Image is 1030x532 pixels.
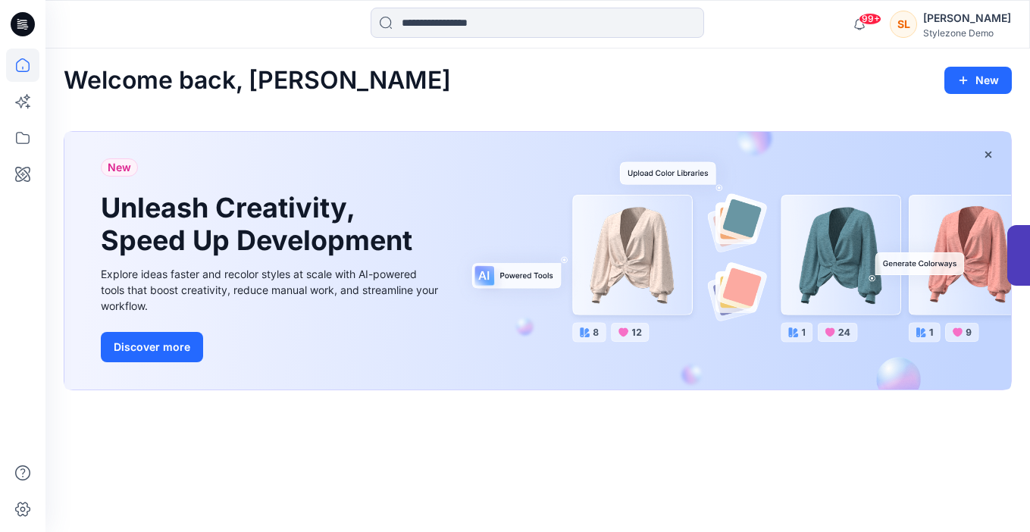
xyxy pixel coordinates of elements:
[890,11,917,38] div: SL
[64,67,451,95] h2: Welcome back, [PERSON_NAME]
[923,9,1011,27] div: [PERSON_NAME]
[944,67,1012,94] button: New
[923,27,1011,39] div: Stylezone Demo
[101,332,442,362] a: Discover more
[101,192,419,257] h1: Unleash Creativity, Speed Up Development
[859,13,881,25] span: 99+
[108,158,131,177] span: New
[101,332,203,362] button: Discover more
[101,266,442,314] div: Explore ideas faster and recolor styles at scale with AI-powered tools that boost creativity, red...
